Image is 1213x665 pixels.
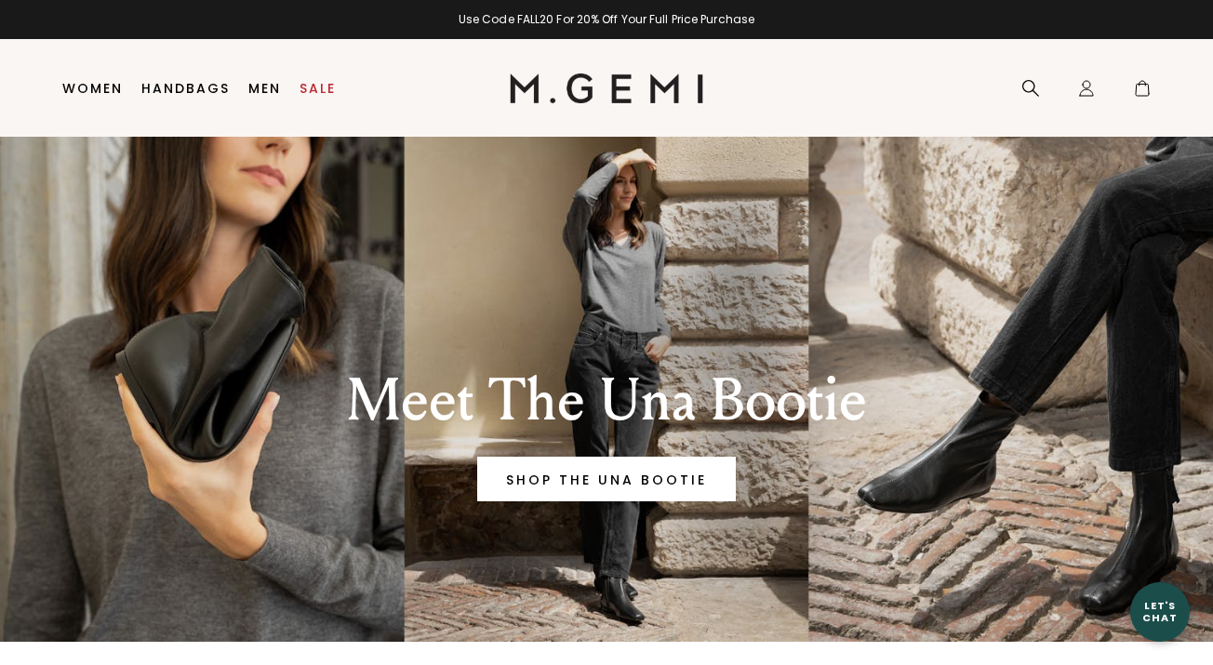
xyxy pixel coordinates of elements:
[510,73,704,103] img: M.Gemi
[477,457,736,501] a: Banner primary button
[248,81,281,96] a: Men
[62,81,123,96] a: Women
[300,81,336,96] a: Sale
[1130,600,1190,623] div: Let's Chat
[141,81,230,96] a: Handbags
[261,367,952,434] div: Meet The Una Bootie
